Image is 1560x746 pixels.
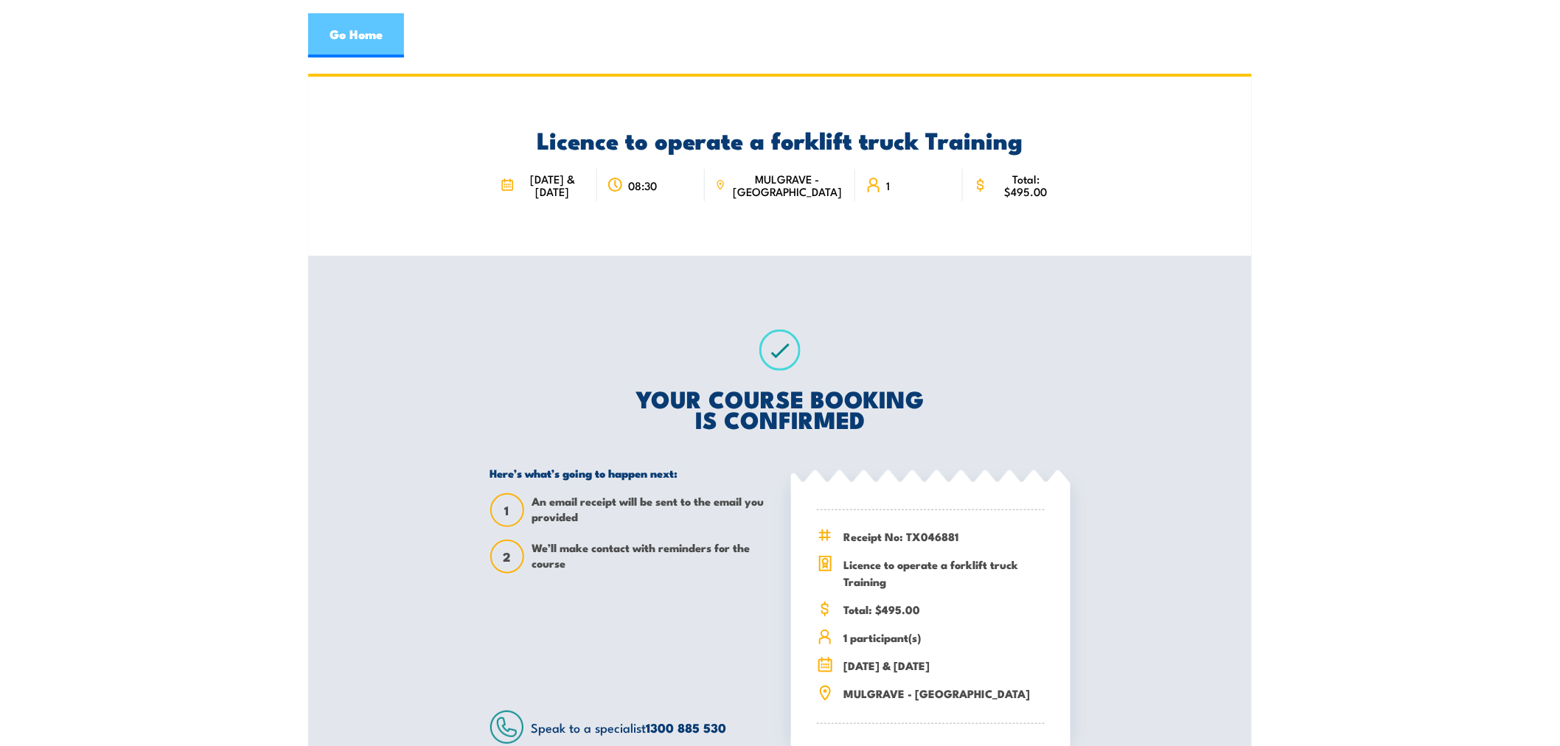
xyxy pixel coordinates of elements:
span: 1 [886,179,890,192]
span: 1 participant(s) [843,629,1045,646]
h2: YOUR COURSE BOOKING IS CONFIRMED [490,388,1070,429]
a: Go Home [308,13,404,57]
span: Total: $495.00 [992,172,1059,198]
h5: Here’s what’s going to happen next: [490,466,770,480]
span: An email receipt will be sent to the email you provided [532,493,770,527]
span: Speak to a specialist [532,718,727,736]
span: Total: $495.00 [843,601,1045,618]
span: [DATE] & [DATE] [518,172,587,198]
span: [DATE] & [DATE] [843,657,1045,674]
span: MULGRAVE - [GEOGRAPHIC_DATA] [843,685,1045,702]
a: 1300 885 530 [647,718,727,737]
span: 2 [492,549,523,565]
h2: Licence to operate a forklift truck Training [490,129,1070,150]
span: We’ll make contact with reminders for the course [532,540,770,574]
span: 08:30 [628,179,657,192]
span: MULGRAVE - [GEOGRAPHIC_DATA] [730,172,845,198]
span: Licence to operate a forklift truck Training [843,556,1045,590]
span: 1 [492,503,523,518]
span: Receipt No: TX046881 [843,528,1045,545]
